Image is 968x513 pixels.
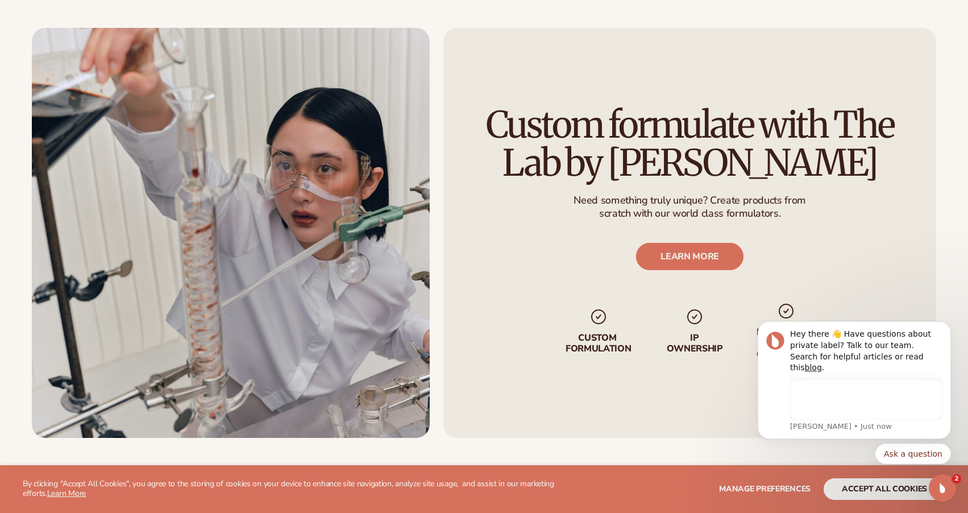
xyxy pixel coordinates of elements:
[23,479,570,499] p: By clicking "Accept All Cookies", you agree to the storing of cookies on your device to enhance s...
[686,308,704,326] img: checkmark_svg
[574,207,805,220] p: scratch with our world class formulators.
[719,483,811,494] span: Manage preferences
[32,28,430,438] img: Female scientist in chemistry lab.
[719,478,811,500] button: Manage preferences
[563,333,634,354] p: Custom formulation
[952,474,961,483] span: 2
[636,243,743,271] a: LEARN MORE
[741,320,968,507] iframe: Intercom notifications message
[475,106,904,182] h2: Custom formulate with The Lab by [PERSON_NAME]
[777,303,795,321] img: checkmark_svg
[929,474,956,502] iframe: Intercom live chat
[589,308,607,326] img: checkmark_svg
[574,194,805,207] p: Need something truly unique? Create products from
[666,333,724,354] p: IP Ownership
[47,488,86,499] a: Learn More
